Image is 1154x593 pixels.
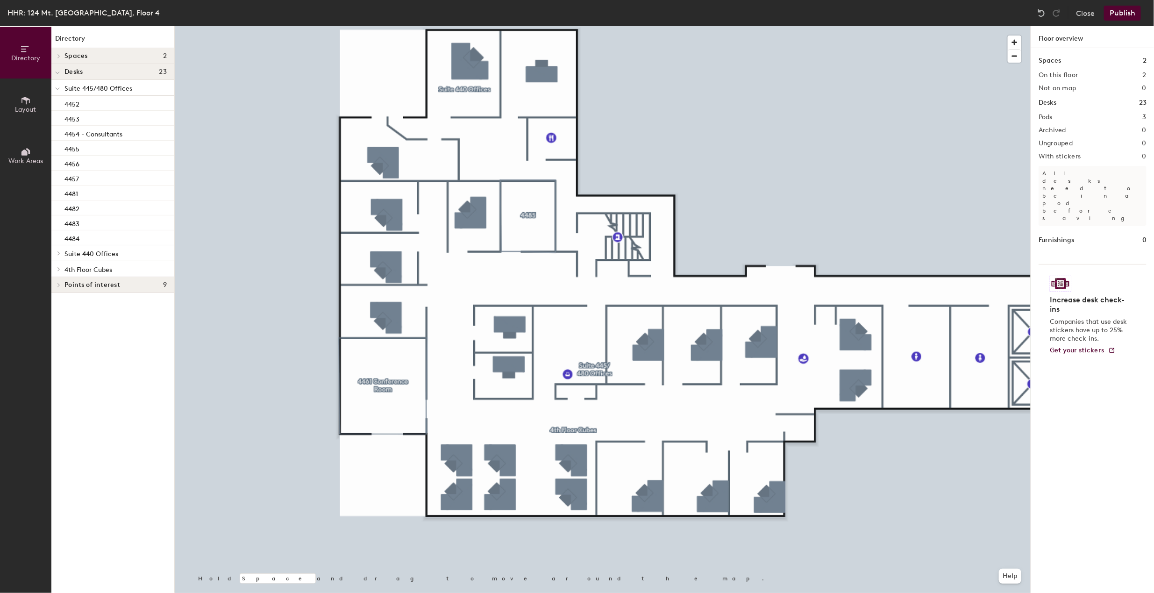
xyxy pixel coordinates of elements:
[1142,235,1147,245] h1: 0
[163,281,167,289] span: 9
[1143,56,1147,66] h1: 2
[1139,98,1147,108] h1: 23
[64,157,79,168] p: 4456
[1039,153,1081,160] h2: With stickers
[51,34,174,48] h1: Directory
[1050,346,1104,354] span: Get your stickers
[15,106,36,114] span: Layout
[1039,114,1053,121] h2: Pods
[64,52,88,60] span: Spaces
[1039,98,1056,108] h1: Desks
[1143,114,1147,121] h2: 3
[1143,71,1147,79] h2: 2
[64,232,79,243] p: 4484
[1052,8,1061,18] img: Redo
[163,52,167,60] span: 2
[1076,6,1095,21] button: Close
[1142,140,1147,147] h2: 0
[64,68,83,76] span: Desks
[7,7,160,19] div: HHR: 124 Mt. [GEOGRAPHIC_DATA], Floor 4
[1039,235,1074,245] h1: Furnishings
[1050,347,1116,355] a: Get your stickers
[64,113,79,123] p: 4453
[8,157,43,165] span: Work Areas
[1142,85,1147,92] h2: 0
[1037,8,1046,18] img: Undo
[1050,295,1130,314] h4: Increase desk check-ins
[1039,85,1076,92] h2: Not on map
[1031,26,1154,48] h1: Floor overview
[1142,127,1147,134] h2: 0
[1039,56,1061,66] h1: Spaces
[64,250,118,258] span: Suite 440 Offices
[1050,276,1071,292] img: Sticker logo
[1039,140,1073,147] h2: Ungrouped
[64,217,79,228] p: 4483
[1039,127,1066,134] h2: Archived
[64,281,120,289] span: Points of interest
[1104,6,1141,21] button: Publish
[64,187,78,198] p: 4481
[11,54,40,62] span: Directory
[64,98,79,108] p: 4452
[159,68,167,76] span: 23
[64,266,112,274] span: 4th Floor Cubes
[1142,153,1147,160] h2: 0
[64,128,122,138] p: 4454 - Consultants
[64,85,132,93] span: Suite 445/480 Offices
[1039,71,1078,79] h2: On this floor
[1039,166,1147,226] p: All desks need to be in a pod before saving
[999,569,1021,584] button: Help
[1050,318,1130,343] p: Companies that use desk stickers have up to 25% more check-ins.
[64,172,79,183] p: 4457
[64,202,79,213] p: 4482
[64,143,79,153] p: 4455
